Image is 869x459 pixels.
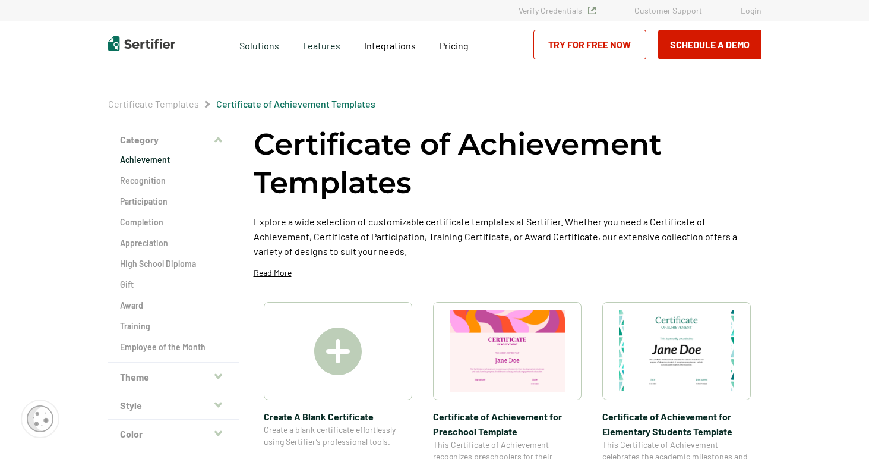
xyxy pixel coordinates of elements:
[120,279,227,291] a: Gift
[433,409,582,439] span: Certificate of Achievement for Preschool Template
[364,40,416,51] span: Integrations
[658,30,761,59] button: Schedule a Demo
[120,341,227,353] a: Employee of the Month
[216,98,375,110] span: Certificate of Achievement Templates
[634,5,702,15] a: Customer Support
[519,5,596,15] a: Verify Credentials
[120,320,227,332] a: Training
[120,237,227,249] a: Appreciation
[120,196,227,208] a: Participation
[27,405,53,432] img: Cookie Popup Icon
[108,391,239,420] button: Style
[254,125,761,202] h1: Certificate of Achievement Templates
[810,402,869,459] iframe: Chat Widget
[450,310,565,392] img: Certificate of Achievement for Preschool Template
[239,37,279,52] span: Solutions
[264,424,412,448] span: Create a blank certificate effortlessly using Sertifier’s professional tools.
[120,154,227,166] a: Achievement
[440,40,469,51] span: Pricing
[108,98,375,110] div: Breadcrumb
[588,7,596,14] img: Verified
[108,36,175,51] img: Sertifier | Digital Credentialing Platform
[120,175,227,187] a: Recognition
[216,98,375,109] a: Certificate of Achievement Templates
[120,300,227,312] a: Award
[108,98,199,109] a: Certificate Templates
[533,30,646,59] a: Try for Free Now
[602,409,751,439] span: Certificate of Achievement for Elementary Students Template
[303,37,340,52] span: Features
[314,328,362,375] img: Create A Blank Certificate
[108,98,199,110] span: Certificate Templates
[108,363,239,391] button: Theme
[254,267,292,279] p: Read More
[108,125,239,154] button: Category
[264,409,412,424] span: Create A Blank Certificate
[364,37,416,52] a: Integrations
[108,420,239,448] button: Color
[440,37,469,52] a: Pricing
[741,5,761,15] a: Login
[254,214,761,259] p: Explore a wide selection of customizable certificate templates at Sertifier. Whether you need a C...
[108,154,239,363] div: Category
[120,216,227,228] a: Completion
[120,258,227,270] a: High School Diploma
[619,310,734,392] img: Certificate of Achievement for Elementary Students Template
